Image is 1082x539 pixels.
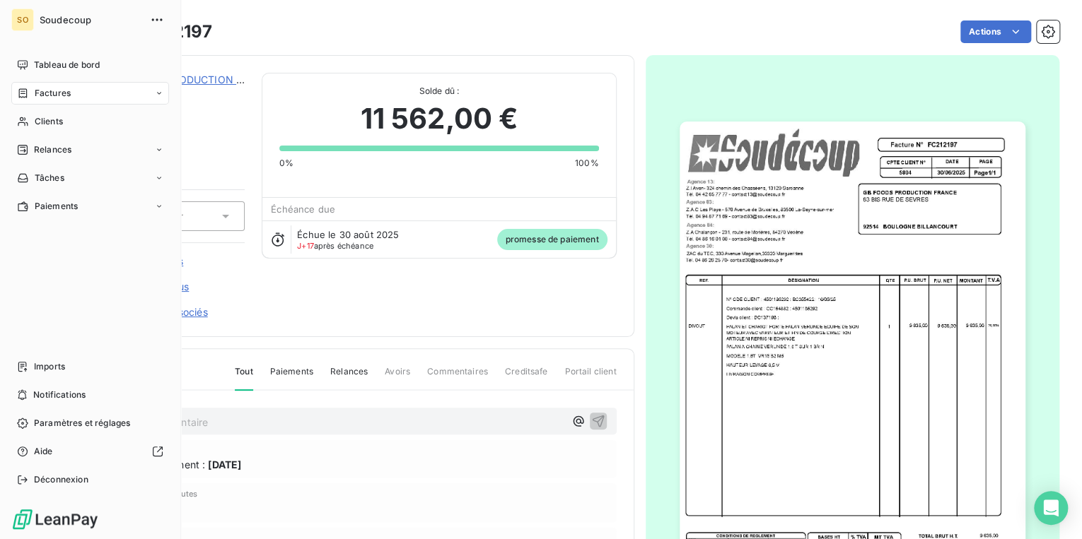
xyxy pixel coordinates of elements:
span: Creditsafe [505,365,548,389]
span: Imports [34,360,65,373]
span: 0% [279,157,293,170]
span: Échéance due [271,203,335,215]
img: Logo LeanPay [11,508,99,531]
span: Aide [34,445,53,458]
span: Soudecoup [40,14,141,25]
span: [DATE] [208,457,241,472]
span: promesse de paiement [497,229,607,250]
span: Paramètres et réglages [34,417,130,430]
span: J+17 [297,241,314,251]
span: Tâches [35,172,64,184]
span: 11 562,00 € [360,97,518,140]
span: Échue le 30 août 2025 [297,229,399,240]
a: GB FOODS PRODUCTION FRANCE [111,73,277,85]
span: après échéance [297,242,373,250]
span: 100% [575,157,599,170]
span: Paiements [35,200,78,213]
div: SO [11,8,34,31]
span: Solde dû : [279,85,598,97]
button: Actions [960,20,1031,43]
span: Relances [330,365,368,389]
span: Notifications [33,389,86,401]
span: Portail client [564,365,616,389]
div: Open Intercom Messenger [1034,491,1068,525]
span: Tout [235,365,253,391]
a: Aide [11,440,169,463]
span: Déconnexion [34,473,88,486]
span: Avoirs [385,365,410,389]
span: Tableau de bord [34,59,100,71]
span: Commentaires [427,365,488,389]
span: Relances [34,143,71,156]
span: Factures [35,87,71,100]
span: Paiements [270,365,313,389]
span: Clients [35,115,63,128]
